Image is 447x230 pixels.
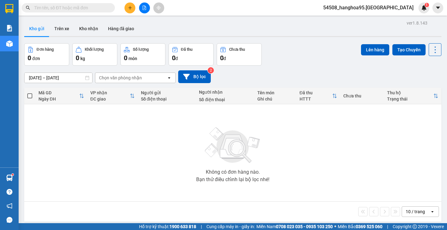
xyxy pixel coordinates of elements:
sup: 1 [425,3,429,7]
div: Mã GD [38,90,79,95]
div: 10 / trang [406,209,425,215]
img: icon-new-feature [421,5,427,11]
button: Tạo Chuyến [392,44,426,55]
button: caret-down [432,2,443,13]
img: logo-vxr [5,4,13,13]
span: đơn [32,56,40,61]
div: Số điện thoại [199,97,251,102]
span: 0 [76,54,79,62]
div: Đã thu [181,47,192,52]
div: ĐC giao [90,96,130,101]
span: 1 [426,3,428,7]
span: 0 [28,54,31,62]
span: đ [175,56,178,61]
span: Miền Bắc [338,223,382,230]
input: Select a date range. [25,73,92,83]
div: Người gửi [141,90,193,95]
span: ⚪️ [334,225,336,228]
span: 0 [124,54,127,62]
div: Trạng thái [387,96,433,101]
button: Kho nhận [74,21,103,36]
span: file-add [142,6,147,10]
span: Cung cấp máy in - giấy in: [206,223,255,230]
img: warehouse-icon [6,175,13,181]
div: Số điện thoại [141,96,193,101]
th: Toggle SortBy [384,88,441,104]
button: plus [124,2,135,13]
div: Không có đơn hàng nào. [206,170,260,175]
div: ver 1.8.143 [407,20,427,26]
span: 0 [220,54,223,62]
button: Lên hàng [361,44,389,55]
span: question-circle [7,189,12,195]
div: Chưa thu [343,93,381,98]
div: Ghi chú [257,96,293,101]
button: Trên xe [49,21,74,36]
img: warehouse-icon [6,40,13,47]
th: Toggle SortBy [35,88,87,104]
div: Ngày ĐH [38,96,79,101]
th: Toggle SortBy [296,88,340,104]
input: Tìm tên, số ĐT hoặc mã đơn [34,4,107,11]
div: Số lượng [133,47,149,52]
strong: 0708 023 035 - 0935 103 250 [276,224,333,229]
button: Đã thu0đ [169,43,214,66]
button: Số lượng0món [120,43,165,66]
button: Khối lượng0kg [72,43,117,66]
img: svg+xml;base64,PHN2ZyBjbGFzcz0ibGlzdC1wbHVnX19zdmciIHhtbG5zPSJodHRwOi8vd3d3LnczLm9yZy8yMDAwL3N2Zy... [202,124,264,167]
svg: open [430,209,435,214]
svg: open [167,75,172,80]
span: | [201,223,202,230]
span: message [7,217,12,223]
button: Kho gửi [24,21,49,36]
span: caret-down [435,5,441,11]
button: Chưa thu0đ [217,43,262,66]
span: Miền Nam [256,223,333,230]
img: solution-icon [6,25,13,31]
button: aim [153,2,164,13]
span: đ [223,56,226,61]
div: Chưa thu [229,47,245,52]
span: 0 [172,54,175,62]
th: Toggle SortBy [87,88,138,104]
div: Tên món [257,90,293,95]
span: aim [156,6,161,10]
strong: 0369 525 060 [356,224,382,229]
div: Đã thu [300,90,332,95]
sup: 1 [12,174,14,176]
span: notification [7,203,12,209]
div: VP nhận [90,90,130,95]
div: Đơn hàng [37,47,54,52]
div: Người nhận [199,90,251,95]
span: copyright [413,224,417,229]
button: Hàng đã giao [103,21,139,36]
div: Chọn văn phòng nhận [99,75,142,81]
div: Khối lượng [85,47,104,52]
sup: 2 [208,67,214,73]
div: HTTT [300,96,332,101]
button: file-add [139,2,150,13]
span: 54508_hanghoa95.[GEOGRAPHIC_DATA] [318,4,418,12]
button: Bộ lọc [178,70,211,83]
span: plus [128,6,132,10]
div: Bạn thử điều chỉnh lại bộ lọc nhé! [196,177,269,182]
div: Thu hộ [387,90,433,95]
span: search [26,6,30,10]
span: món [129,56,137,61]
button: Đơn hàng0đơn [24,43,69,66]
span: Hỗ trợ kỹ thuật: [139,223,196,230]
span: kg [80,56,85,61]
strong: 1900 633 818 [169,224,196,229]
